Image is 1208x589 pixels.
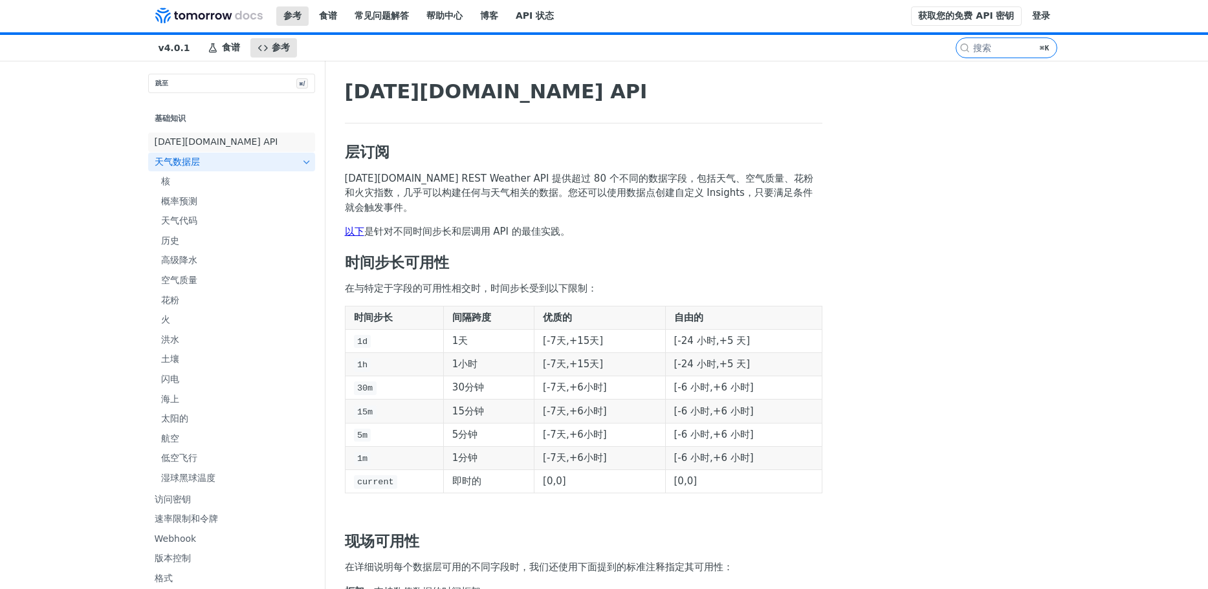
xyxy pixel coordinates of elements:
[674,429,754,440] font: [-6 小时,+6 小时]
[148,133,315,152] a: [DATE][DOMAIN_NAME] API
[674,452,754,464] font: [-6 小时,+6 小时]
[155,291,315,310] a: 花粉
[960,43,970,53] svg: 搜索
[1032,10,1050,21] font: 登录
[345,226,364,237] a: 以下
[302,157,312,167] button: Hide subpages for Weather Data Layers
[452,405,484,417] font: 15分钟
[452,429,478,440] font: 5分钟
[155,156,200,167] font: 天气数据层
[155,80,168,87] font: 跳至
[161,453,197,463] font: 低空飞行
[674,312,703,323] font: 自由的
[161,295,179,305] font: 花粉
[543,312,572,323] font: 优质的
[161,374,179,384] font: 闪电
[347,6,416,26] a: 常见问题解答
[155,449,315,468] a: 低空飞行
[155,251,315,270] a: 高级降水
[155,429,315,449] a: 航空
[357,454,368,464] span: 1m
[1025,6,1057,26] a: 登录
[480,10,498,21] font: 博客
[283,10,302,21] font: 参考
[345,144,390,160] font: 层订阅
[161,433,179,444] font: 航空
[452,476,481,487] font: 即时的
[452,312,491,323] font: 间隔跨度
[452,452,478,464] font: 1分钟
[345,561,733,573] font: 在详细说明每个数据层可用的不同字段时，我们还使用下面提到的标准注释指定其可用性：
[1037,41,1053,54] kbd: ⌘K
[312,6,344,26] a: 食谱
[355,10,409,21] font: 常见问题解答
[138,35,956,61] nav: 主要导航
[345,254,449,271] font: 时间步长可用性
[155,172,315,191] a: 核
[148,509,315,529] a: 速率限制和令牌
[911,6,1021,26] a: 获取您的免费 API 密钥
[155,390,315,409] a: 海上
[161,196,197,206] font: 概率预测
[674,358,751,370] font: [-24 小时,+5 天]
[201,38,247,58] a: 食谱
[345,283,597,294] font: 在与特定于字段的可用性相交时，时间步长受到以下限制：
[161,314,170,325] font: 火
[148,74,315,93] button: 跳至⌘/
[155,192,315,211] a: 概率预测
[161,354,179,364] font: 土壤
[357,383,373,393] span: 30m
[148,569,315,588] a: 格式
[543,335,603,347] font: [-7天,+15天]
[155,271,315,290] a: 空气质量
[155,310,315,330] a: 火
[345,173,813,213] font: [DATE][DOMAIN_NAME] REST Weather API 提供超过 80 个不同的数据字段，包括天气、空气质量、花粉和火灾指数，几乎可以构建任何与天气相关的数据。您还可以使用数据...
[299,80,305,87] font: ⌘/
[364,226,570,237] font: 是针对不同时间步长和层调用 API 的最佳实践。
[516,10,554,21] font: API 状态
[155,469,315,488] a: 湿球黑球温度
[161,275,197,285] font: 空气质量
[148,153,315,172] a: 天气数据层Hide subpages for Weather Data Layers
[148,530,315,549] a: Webhook
[674,476,697,487] font: [0,0]
[357,477,394,487] span: current
[543,405,607,417] font: [-7天,+6小时]
[155,533,197,544] font: Webhook
[161,394,179,404] font: 海上
[148,490,315,509] a: 访问密钥
[250,38,297,58] a: 参考
[452,335,468,347] font: 1天
[918,10,1014,21] font: 获取您的免费 API 密钥
[155,136,278,147] font: [DATE][DOMAIN_NAME] API
[452,358,478,370] font: 1小时
[357,407,373,416] span: 15m
[419,6,470,26] a: 帮助中心
[543,358,603,370] font: [-7天,+15天]
[222,42,240,52] font: 食谱
[674,405,754,417] font: [-6 小时,+6 小时]
[452,382,484,394] font: 30分钟
[155,573,173,583] font: 格式
[155,211,315,231] a: 天气代码
[155,494,191,504] font: 访问密钥
[272,42,290,52] font: 参考
[357,360,368,370] span: 1h
[161,413,188,423] font: 太阳的
[155,370,315,389] a: 闪电
[319,10,337,21] font: 食谱
[155,409,315,429] a: 太阳的
[345,533,419,550] font: 现场可用性
[161,176,170,186] font: 核
[674,335,751,347] font: [-24 小时,+5 天]
[159,43,190,53] font: v4.0.1
[543,429,607,440] font: [-7天,+6小时]
[155,553,191,563] font: 版本控制
[161,334,179,345] font: 洪水
[161,255,197,265] font: 高级降水
[155,513,218,524] font: 速率限制和令牌
[161,235,179,246] font: 历史
[155,231,315,251] a: 历史
[354,312,393,323] font: 时间步长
